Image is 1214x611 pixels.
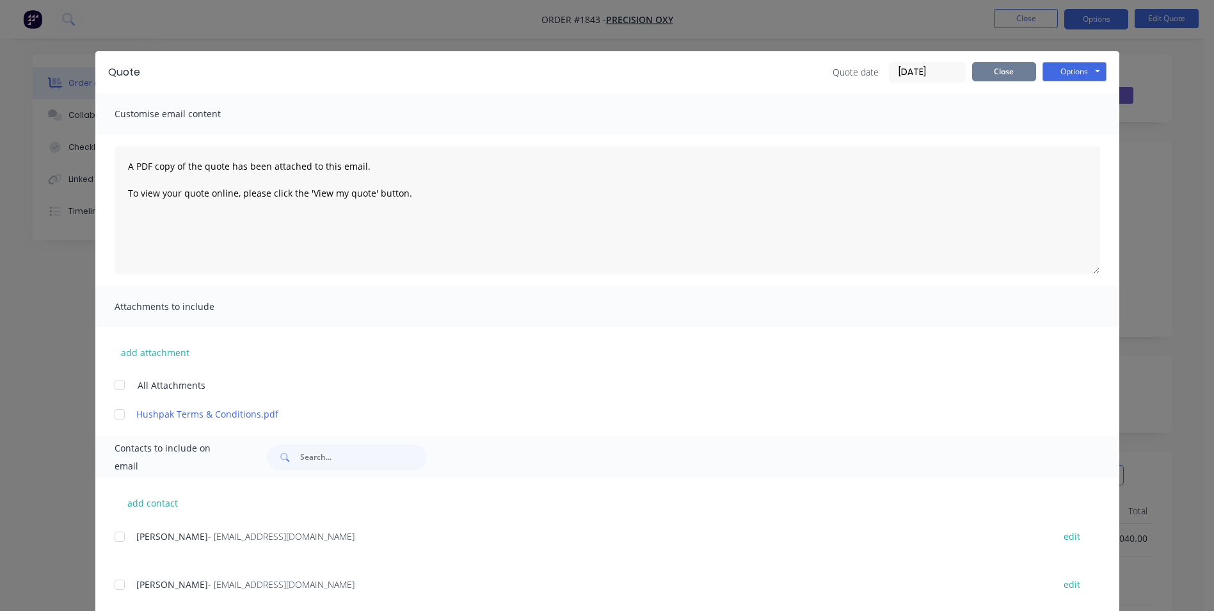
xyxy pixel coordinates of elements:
textarea: A PDF copy of the quote has been attached to this email. To view your quote online, please click ... [115,146,1100,274]
button: add contact [115,493,191,512]
input: Search... [300,444,427,470]
span: Quote date [833,65,879,79]
a: Hushpak Terms & Conditions.pdf [136,407,1041,421]
button: Options [1042,62,1106,81]
span: [PERSON_NAME] [136,578,208,591]
div: Quote [108,65,140,80]
span: [PERSON_NAME] [136,530,208,542]
span: Contacts to include on email [115,439,236,475]
button: add attachment [115,343,196,362]
span: Attachments to include [115,298,255,316]
span: All Attachments [138,379,205,392]
button: Close [972,62,1036,81]
button: edit [1056,528,1088,545]
span: Customise email content [115,105,255,123]
span: - [EMAIL_ADDRESS][DOMAIN_NAME] [208,530,355,542]
span: - [EMAIL_ADDRESS][DOMAIN_NAME] [208,578,355,591]
button: edit [1056,576,1088,593]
